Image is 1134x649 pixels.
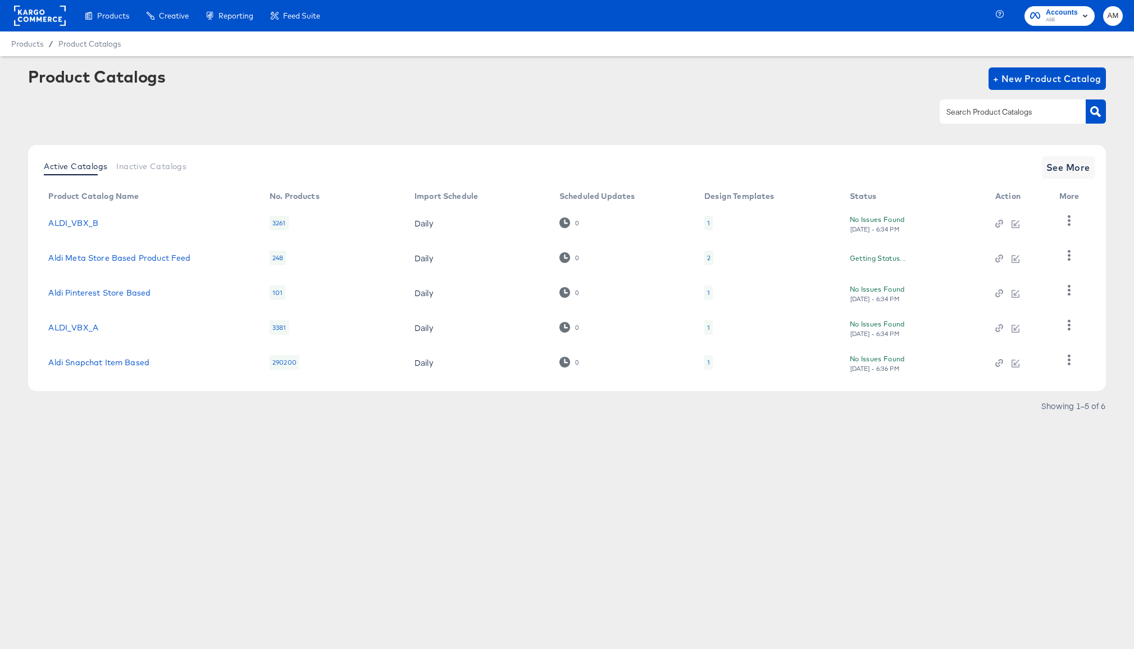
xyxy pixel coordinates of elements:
[48,358,149,367] a: Aldi Snapchat Item Based
[406,310,550,345] td: Daily
[48,253,190,262] a: Aldi Meta Store Based Product Feed
[1108,10,1118,22] span: AM
[559,287,579,298] div: 0
[989,67,1106,90] button: + New Product Catalog
[270,355,299,370] div: 290200
[406,345,550,380] td: Daily
[270,251,286,265] div: 248
[575,289,579,297] div: 0
[707,253,711,262] div: 2
[97,11,129,20] span: Products
[1042,156,1095,179] button: See More
[270,320,289,335] div: 3381
[11,39,43,48] span: Products
[270,192,320,201] div: No. Products
[1103,6,1123,26] button: AM
[559,357,579,367] div: 0
[270,216,289,230] div: 3261
[707,323,710,332] div: 1
[944,106,1064,119] input: Search Product Catalogs
[48,323,98,332] a: ALDI_VBX_A
[58,39,121,48] a: Product Catalogs
[575,254,579,262] div: 0
[704,355,713,370] div: 1
[48,219,98,228] a: ALDI_VBX_B
[159,11,189,20] span: Creative
[841,188,986,206] th: Status
[559,192,635,201] div: Scheduled Updates
[406,206,550,240] td: Daily
[559,217,579,228] div: 0
[1046,16,1078,25] span: Aldi
[559,322,579,333] div: 0
[116,162,186,171] span: Inactive Catalogs
[270,285,285,300] div: 101
[986,188,1050,206] th: Action
[704,285,713,300] div: 1
[707,288,710,297] div: 1
[283,11,320,20] span: Feed Suite
[1046,7,1078,19] span: Accounts
[704,251,713,265] div: 2
[44,162,107,171] span: Active Catalogs
[559,252,579,263] div: 0
[406,240,550,275] td: Daily
[415,192,478,201] div: Import Schedule
[43,39,58,48] span: /
[704,320,713,335] div: 1
[218,11,253,20] span: Reporting
[1046,160,1090,175] span: See More
[575,324,579,332] div: 0
[575,219,579,227] div: 0
[704,216,713,230] div: 1
[406,275,550,310] td: Daily
[993,71,1101,87] span: + New Product Catalog
[28,67,165,85] div: Product Catalogs
[707,358,710,367] div: 1
[48,288,151,297] a: Aldi Pinterest Store Based
[1024,6,1095,26] button: AccountsAldi
[707,219,710,228] div: 1
[575,358,579,366] div: 0
[1041,402,1106,410] div: Showing 1–5 of 6
[1050,188,1093,206] th: More
[48,192,139,201] div: Product Catalog Name
[704,192,774,201] div: Design Templates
